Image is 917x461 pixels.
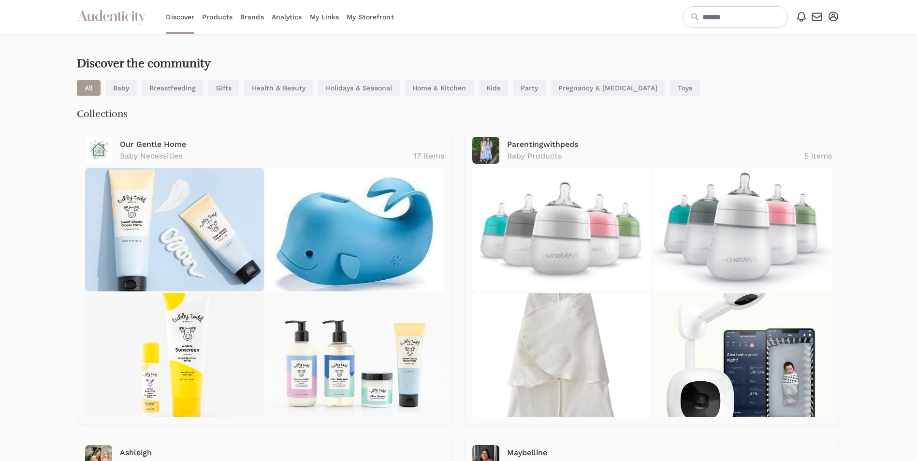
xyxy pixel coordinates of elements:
a: Holidays & Seasonal [318,80,400,96]
p: 17 items [414,150,444,162]
h2: Discover the community [77,57,840,71]
p: Baby Products [507,150,562,162]
img: skip-hop-bath-spout-covers-29500344402097_1200x1200.jpg [266,168,445,291]
a: Parentingwithpeds [507,140,578,149]
a: Health & Beauty [244,80,313,96]
a: Baby Necessities 17 items [120,150,444,162]
a: Toys [670,80,700,96]
a: Kids [479,80,508,96]
a: Home & Kitchen [405,80,474,96]
a: Our Gentle Home [120,140,186,149]
p: Baby Necessities [120,150,182,162]
img: <span class="translation_missing" title="translation missing: en.advocates.discover.show.profile_... [85,137,112,164]
a: Gifts [208,80,239,96]
a: Baby [105,80,137,96]
a: Baby Products 5 items [507,150,831,162]
h3: Collections [77,107,840,121]
img: <span class="translation_missing" title="translation missing: en.advocates.discover.show.profile_... [472,137,499,164]
a: Ashleigh [120,448,152,457]
img: nanit-pro-camera-wall-mount-33722406437041_1160x.webp [653,293,832,417]
img: LavRo-Baby-Bundle-8.5.jpg [266,293,445,417]
img: Sunscreen_Sunstick_product_image.jpg [85,293,264,417]
a: Breastfeeding [142,80,204,96]
a: Maybelline [507,448,547,457]
a: Party [513,80,546,96]
img: Flexy_5oz_Hero_Image_1_300x.jpg [472,168,651,291]
img: sleepsack-swaddle-organic-cotton-cream_3.jpg [472,293,651,417]
p: 5 items [804,150,832,162]
a: All [77,80,101,96]
a: Pregnancy & [MEDICAL_DATA] [551,80,665,96]
img: diaper-paste-texture-shoot_18d0400a-3678-48e3-bd8e-4e50e5c46765_grande.jpg [85,168,264,291]
img: Flexy_9oz_Hero_Image_1_300x.jpg [653,168,832,291]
